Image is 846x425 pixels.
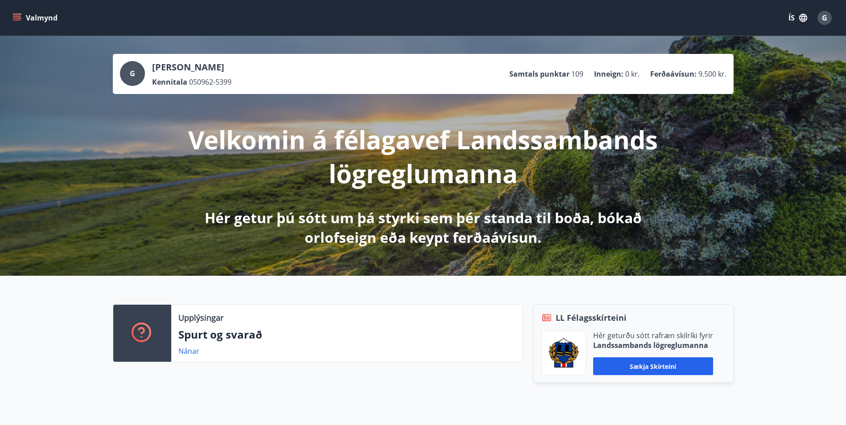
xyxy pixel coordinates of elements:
span: 109 [571,69,583,79]
p: Spurt og svarað [178,327,516,342]
span: G [130,69,135,78]
span: 9.500 kr. [698,69,726,79]
span: LL Félagsskírteini [556,312,627,323]
img: 1cqKbADZNYZ4wXUG0EC2JmCwhQh0Y6EN22Kw4FTY.png [549,338,579,368]
a: Nánar [178,346,199,356]
p: Hér getur þú sótt um þá styrki sem þér standa til boða, bókað orlofseign eða keypt ferðaávísun. [188,208,659,247]
p: Ferðaávísun : [650,69,697,79]
span: G [822,13,827,23]
p: Samtals punktar [509,69,570,79]
p: Upplýsingar [178,312,223,323]
p: [PERSON_NAME] [152,61,231,74]
button: menu [11,10,61,26]
span: 050962-5399 [189,77,231,87]
button: ÍS [784,10,812,26]
p: Kennitala [152,77,187,87]
span: 0 kr. [625,69,640,79]
button: G [814,7,835,29]
p: Velkomin á félagavef Landssambands lögreglumanna [188,123,659,190]
p: Inneign : [594,69,623,79]
p: Landssambands lögreglumanna [593,340,713,350]
button: Sækja skírteini [593,357,713,375]
p: Hér geturðu sótt rafræn skilríki fyrir [593,331,713,340]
